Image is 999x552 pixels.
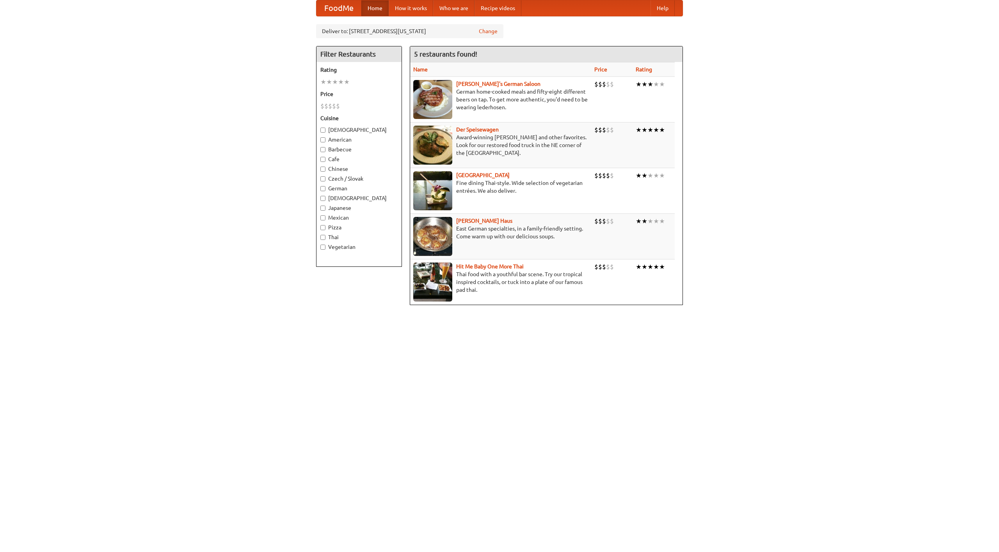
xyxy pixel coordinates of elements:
a: Who we are [433,0,475,16]
a: Change [479,27,498,35]
li: $ [602,217,606,225]
p: Fine dining Thai-style. Wide selection of vegetarian entrées. We also deliver. [413,179,588,195]
li: $ [602,263,606,271]
li: ★ [642,171,647,180]
li: $ [598,263,602,271]
h5: Rating [320,66,398,74]
input: [DEMOGRAPHIC_DATA] [320,196,325,201]
label: Japanese [320,204,398,212]
li: $ [598,80,602,89]
input: Cafe [320,157,325,162]
li: ★ [659,217,665,225]
a: Help [651,0,675,16]
li: ★ [647,126,653,134]
li: $ [602,126,606,134]
label: Czech / Slovak [320,175,398,183]
li: $ [606,171,610,180]
label: German [320,185,398,192]
input: Barbecue [320,147,325,152]
li: ★ [344,78,350,86]
li: ★ [320,78,326,86]
li: $ [332,102,336,110]
label: Thai [320,233,398,241]
li: ★ [636,217,642,225]
a: Rating [636,66,652,73]
li: ★ [642,263,647,271]
li: $ [320,102,324,110]
li: ★ [642,80,647,89]
input: Thai [320,235,325,240]
li: ★ [647,171,653,180]
a: Name [413,66,428,73]
li: $ [602,80,606,89]
li: $ [598,217,602,225]
li: $ [598,171,602,180]
input: Pizza [320,225,325,230]
li: ★ [653,80,659,89]
li: $ [610,80,614,89]
img: speisewagen.jpg [413,126,452,165]
li: $ [324,102,328,110]
div: Deliver to: [STREET_ADDRESS][US_STATE] [316,24,503,38]
img: babythai.jpg [413,263,452,302]
a: Der Speisewagen [456,126,499,133]
li: $ [598,126,602,134]
li: ★ [659,126,665,134]
a: Recipe videos [475,0,521,16]
li: $ [610,171,614,180]
li: ★ [653,126,659,134]
input: Mexican [320,215,325,220]
label: Vegetarian [320,243,398,251]
label: [DEMOGRAPHIC_DATA] [320,126,398,134]
a: Home [361,0,389,16]
li: $ [594,171,598,180]
li: ★ [659,171,665,180]
li: ★ [338,78,344,86]
a: [GEOGRAPHIC_DATA] [456,172,510,178]
p: Thai food with a youthful bar scene. Try our tropical inspired cocktails, or tuck into a plate of... [413,270,588,294]
input: Chinese [320,167,325,172]
a: How it works [389,0,433,16]
li: $ [610,217,614,225]
a: [PERSON_NAME] Haus [456,218,512,224]
label: Mexican [320,214,398,222]
li: $ [606,263,610,271]
input: [DEMOGRAPHIC_DATA] [320,128,325,133]
a: Price [594,66,607,73]
li: ★ [636,80,642,89]
li: ★ [647,263,653,271]
p: East German specialties, in a family-friendly setting. Come warm up with our delicious soups. [413,225,588,240]
img: esthers.jpg [413,80,452,119]
h5: Price [320,90,398,98]
li: ★ [647,80,653,89]
li: ★ [647,217,653,225]
li: ★ [636,263,642,271]
li: $ [336,102,340,110]
label: Chinese [320,165,398,173]
a: Hit Me Baby One More Thai [456,263,524,270]
li: ★ [636,126,642,134]
li: ★ [659,80,665,89]
ng-pluralize: 5 restaurants found! [414,50,477,58]
li: $ [594,217,598,225]
li: $ [594,80,598,89]
b: [PERSON_NAME]'s German Saloon [456,81,540,87]
input: Japanese [320,206,325,211]
li: ★ [636,171,642,180]
a: FoodMe [316,0,361,16]
li: $ [594,126,598,134]
h5: Cuisine [320,114,398,122]
li: $ [610,126,614,134]
li: ★ [653,263,659,271]
li: ★ [642,217,647,225]
li: $ [606,217,610,225]
li: $ [606,80,610,89]
li: ★ [332,78,338,86]
input: Czech / Slovak [320,176,325,181]
li: $ [602,171,606,180]
li: $ [606,126,610,134]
